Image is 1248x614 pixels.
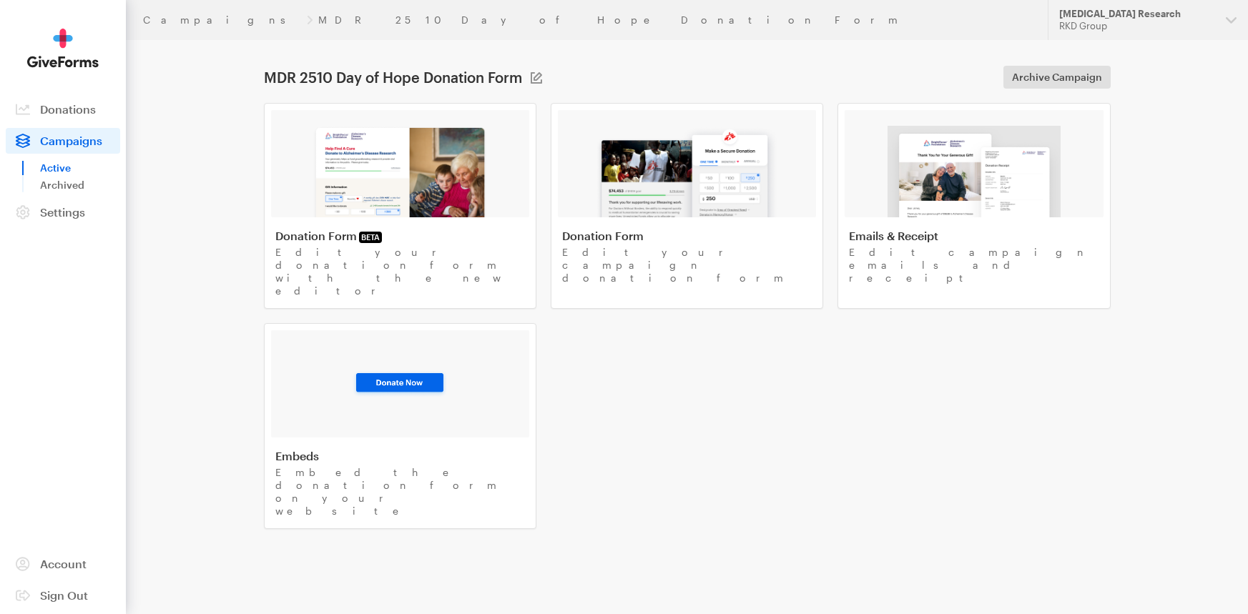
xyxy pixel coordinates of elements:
[562,246,812,284] p: Edit your campaign donation form
[6,199,120,225] a: Settings
[359,232,382,243] span: BETA
[40,134,102,147] span: Campaigns
[6,128,120,154] a: Campaigns
[562,229,812,243] h4: Donation Form
[6,583,120,608] a: Sign Out
[40,588,88,602] span: Sign Out
[1012,69,1102,86] span: Archive Campaign
[596,126,778,217] img: image-2-e181a1b57a52e92067c15dabc571ad95275de6101288912623f50734140ed40c.png
[313,126,488,217] img: image-1-83ed7ead45621bf174d8040c5c72c9f8980a381436cbc16a82a0f79bcd7e5139.png
[40,205,85,219] span: Settings
[40,177,120,194] a: Archived
[6,551,120,577] a: Account
[275,466,525,518] p: Embed the donation form on your website
[1003,66,1111,89] a: Archive Campaign
[837,103,1110,309] a: Emails & Receipt Edit campaign emails and receipt
[888,126,1061,217] img: image-3-0695904bd8fc2540e7c0ed4f0f3f42b2ae7fdd5008376bfc2271839042c80776.png
[351,370,448,398] img: image-3-93ee28eb8bf338fe015091468080e1db9f51356d23dce784fdc61914b1599f14.png
[264,69,522,86] h1: MDR 2510 Day of Hope Donation Form
[1059,20,1214,32] div: RKD Group
[264,103,536,309] a: Donation FormBETA Edit your donation form with the new editor
[275,449,525,463] h4: Embeds
[275,246,525,297] p: Edit your donation form with the new editor
[6,96,120,122] a: Donations
[1059,8,1214,20] div: [MEDICAL_DATA] Research
[849,229,1099,243] h4: Emails & Receipt
[275,229,525,243] h4: Donation Form
[849,246,1099,284] p: Edit campaign emails and receipt
[318,14,902,26] a: MDR 2510 Day of Hope Donation Form
[551,103,823,309] a: Donation Form Edit your campaign donation form
[40,159,120,177] a: Active
[40,557,87,570] span: Account
[143,14,301,26] a: Campaigns
[264,323,536,529] a: Embeds Embed the donation form on your website
[27,29,99,68] img: GiveForms
[40,102,96,116] span: Donations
